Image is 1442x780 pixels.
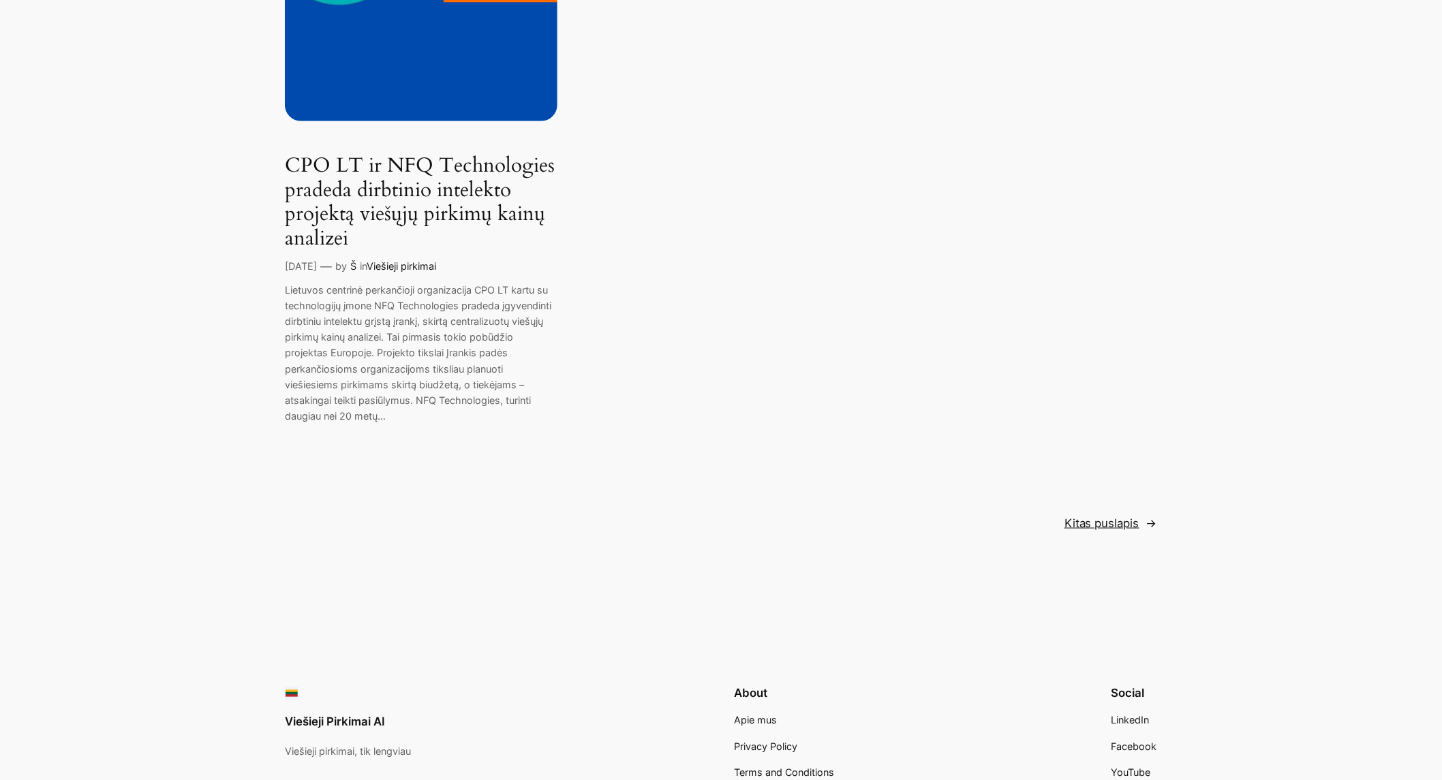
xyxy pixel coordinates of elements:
[1146,514,1157,532] span: →
[734,687,834,700] h2: About
[734,713,777,728] a: Apie mus
[350,260,356,272] a: Š
[285,282,557,423] p: Lietuvos centrinė perkančioji organizacija CPO LT kartu su technologijų įmone NFQ Technologies pr...
[367,260,436,272] a: Viešieji pirkimai
[1064,514,1157,532] a: Kitas puslapis
[285,514,1157,532] nav: Puslapiavimas
[734,715,777,726] span: Apie mus
[1111,715,1150,726] span: LinkedIn
[1111,740,1157,755] a: Facebook
[1111,741,1157,753] span: Facebook
[360,260,367,272] span: in
[285,687,298,700] img: Viešieji pirkimai logo
[1111,767,1151,779] span: YouTube
[285,745,411,760] p: Viešieji pirkimai, tik lengviau
[734,767,834,779] span: Terms and Conditions
[734,740,797,755] a: Privacy Policy
[335,259,347,274] p: by
[734,741,797,753] span: Privacy Policy
[285,715,385,729] a: Viešieji Pirkimai AI
[285,154,557,251] a: CPO LT ir NFQ Technologies pradeda dirbtinio intelekto projektą viešųjų pirkimų kainų analizei
[320,258,332,275] p: —
[1111,687,1157,700] h2: Social
[285,260,317,272] a: [DATE]
[1111,713,1150,728] a: LinkedIn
